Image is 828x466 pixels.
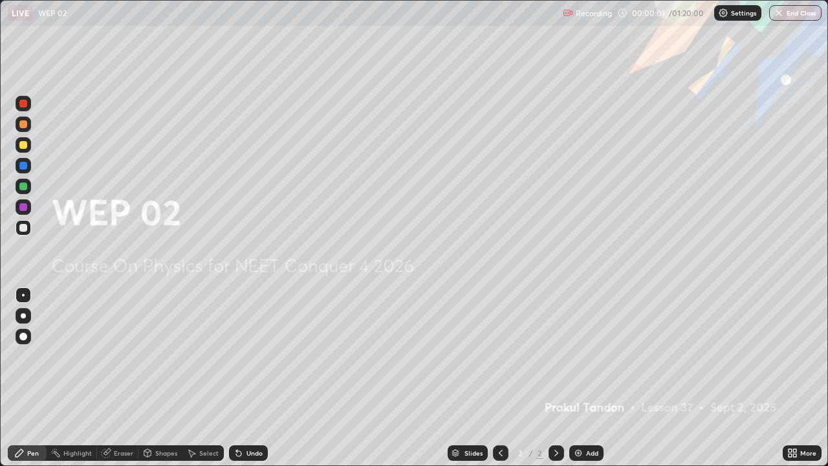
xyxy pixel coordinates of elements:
p: Recording [576,8,612,18]
div: Undo [246,450,263,456]
div: Shapes [155,450,177,456]
div: 2 [514,449,527,457]
div: Highlight [63,450,92,456]
button: End Class [769,5,822,21]
img: recording.375f2c34.svg [563,8,573,18]
div: Pen [27,450,39,456]
div: 2 [536,447,543,459]
div: / [529,449,533,457]
p: LIVE [12,8,29,18]
p: WEP 02 [38,8,67,18]
div: More [800,450,816,456]
div: Add [586,450,598,456]
img: add-slide-button [573,448,583,458]
div: Select [199,450,219,456]
div: Slides [464,450,483,456]
div: Eraser [114,450,133,456]
img: end-class-cross [774,8,784,18]
p: Settings [731,10,756,16]
img: class-settings-icons [718,8,728,18]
